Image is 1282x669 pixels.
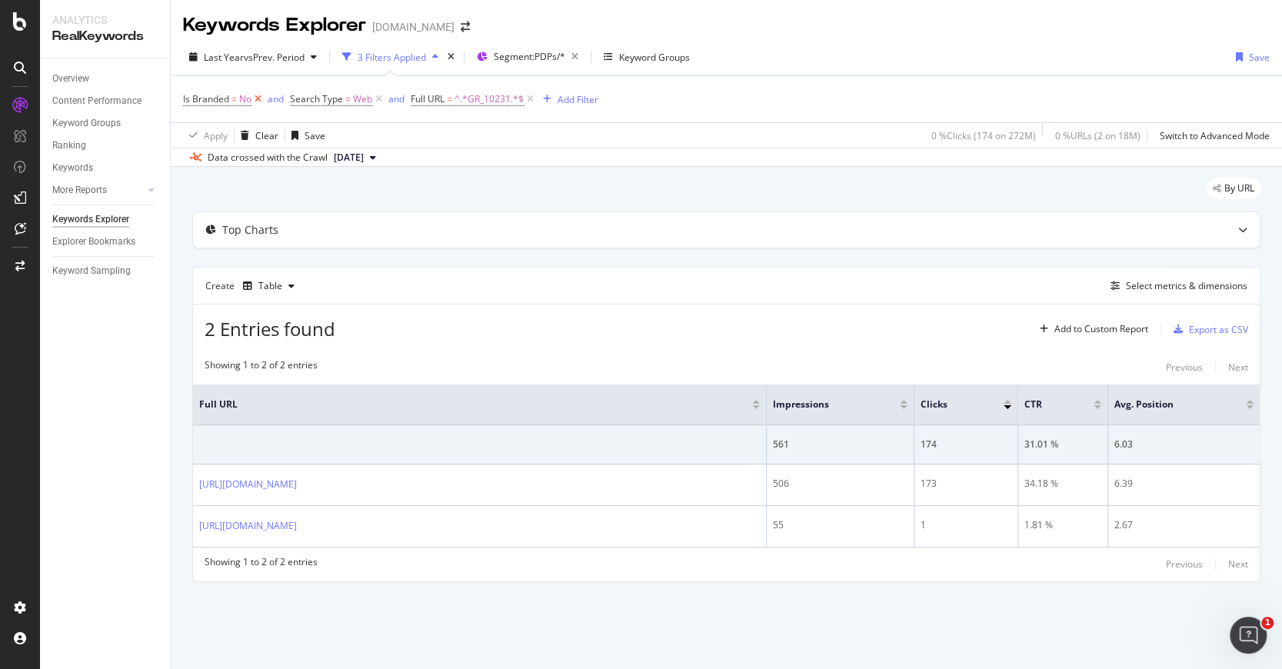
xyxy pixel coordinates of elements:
[1224,184,1254,193] span: By URL
[183,123,228,148] button: Apply
[1230,617,1267,654] iframe: Intercom live chat
[494,50,565,63] span: Segment: PDPs/*
[199,518,297,534] a: [URL][DOMAIN_NAME]
[598,45,696,69] button: Keyword Groups
[52,93,159,109] a: Content Performance
[445,49,458,65] div: times
[1034,317,1148,341] button: Add to Custom Report
[1126,279,1247,292] div: Select metrics & dimensions
[1055,129,1140,142] div: 0 % URLs ( 2 on 18M )
[237,274,301,298] button: Table
[52,182,107,198] div: More Reports
[1167,317,1248,341] button: Export as CSV
[1249,51,1270,64] div: Save
[336,45,445,69] button: 3 Filters Applied
[258,281,282,291] div: Table
[388,92,405,105] div: and
[619,51,690,64] div: Keyword Groups
[205,358,318,377] div: Showing 1 to 2 of 2 entries
[773,438,907,451] div: 561
[1166,557,1203,571] div: Previous
[1114,398,1223,411] span: Avg. Position
[235,123,278,148] button: Clear
[52,28,158,45] div: RealKeywords
[52,71,159,87] a: Overview
[1189,323,1248,336] div: Export as CSV
[461,22,470,32] div: arrow-right-arrow-left
[1114,477,1254,491] div: 6.39
[52,71,89,87] div: Overview
[1024,518,1101,532] div: 1.81 %
[268,92,284,105] div: and
[239,88,251,110] span: No
[52,93,142,109] div: Content Performance
[52,263,131,279] div: Keyword Sampling
[52,138,159,154] a: Ranking
[1114,518,1254,532] div: 2.67
[290,92,343,105] span: Search Type
[52,263,159,279] a: Keyword Sampling
[244,51,305,64] span: vs Prev. Period
[183,92,229,105] span: Is Branded
[1114,438,1254,451] div: 6.03
[455,88,524,110] span: ^.*GR_10231.*$
[921,477,1011,491] div: 173
[1024,398,1071,411] span: CTR
[1166,358,1203,377] button: Previous
[52,12,158,28] div: Analytics
[353,88,372,110] span: Web
[328,148,382,167] button: [DATE]
[52,211,159,228] a: Keywords Explorer
[52,211,129,228] div: Keywords Explorer
[921,518,1011,532] div: 1
[52,115,121,131] div: Keyword Groups
[1207,178,1260,199] div: legacy label
[204,51,244,64] span: Last Year
[1054,325,1148,334] div: Add to Custom Report
[334,151,364,165] span: 2025 Aug. 25th
[1228,557,1248,571] div: Next
[52,160,93,176] div: Keywords
[1261,617,1274,629] span: 1
[1160,129,1270,142] div: Switch to Advanced Mode
[537,90,598,108] button: Add Filter
[1228,361,1248,374] div: Next
[285,123,325,148] button: Save
[183,12,366,38] div: Keywords Explorer
[205,555,318,574] div: Showing 1 to 2 of 2 entries
[1166,361,1203,374] div: Previous
[773,518,907,532] div: 55
[52,115,159,131] a: Keyword Groups
[52,138,86,154] div: Ranking
[921,438,1011,451] div: 174
[358,51,426,64] div: 3 Filters Applied
[372,19,455,35] div: [DOMAIN_NAME]
[204,129,228,142] div: Apply
[558,93,598,106] div: Add Filter
[1228,555,1248,574] button: Next
[345,92,351,105] span: =
[1024,477,1101,491] div: 34.18 %
[1166,555,1203,574] button: Previous
[921,398,981,411] span: Clicks
[411,92,445,105] span: Full URL
[199,477,297,492] a: [URL][DOMAIN_NAME]
[52,160,159,176] a: Keywords
[1104,277,1247,295] button: Select metrics & dimensions
[773,477,907,491] div: 506
[231,92,237,105] span: =
[1024,438,1101,451] div: 31.01 %
[1154,123,1270,148] button: Switch to Advanced Mode
[222,222,278,238] div: Top Charts
[255,129,278,142] div: Clear
[931,129,1036,142] div: 0 % Clicks ( 174 on 272M )
[208,151,328,165] div: Data crossed with the Crawl
[52,234,159,250] a: Explorer Bookmarks
[205,274,301,298] div: Create
[1228,358,1248,377] button: Next
[305,129,325,142] div: Save
[268,92,284,106] button: and
[199,398,729,411] span: Full URL
[447,92,452,105] span: =
[388,92,405,106] button: and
